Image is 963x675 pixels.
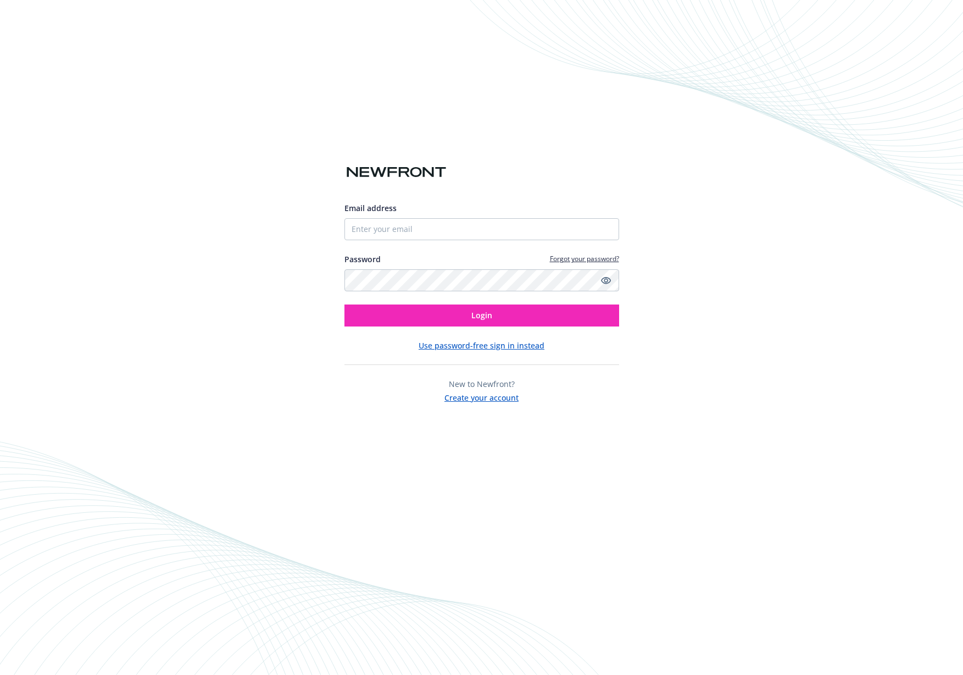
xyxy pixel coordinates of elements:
[344,163,448,182] img: Newfront logo
[444,390,519,403] button: Create your account
[344,253,381,265] label: Password
[449,379,515,389] span: New to Newfront?
[344,203,397,213] span: Email address
[550,254,619,263] a: Forgot your password?
[599,274,613,287] a: Show password
[344,218,619,240] input: Enter your email
[344,305,619,327] button: Login
[344,269,619,291] input: Enter your password
[471,310,492,320] span: Login
[419,340,544,351] button: Use password-free sign in instead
